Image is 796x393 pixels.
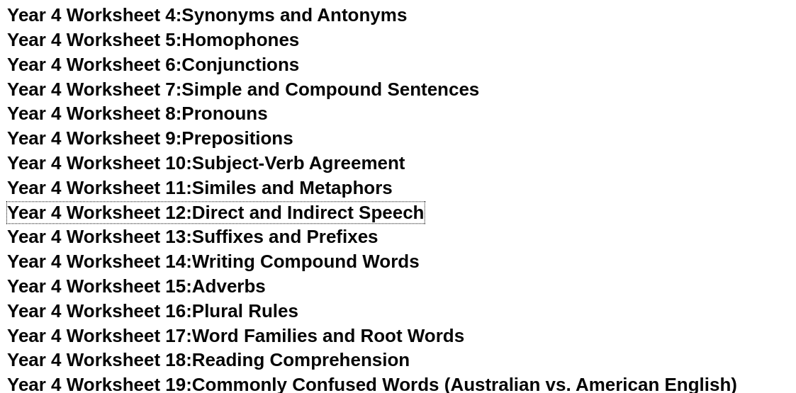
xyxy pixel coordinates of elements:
span: Year 4 Worksheet 11: [7,177,192,198]
a: Year 4 Worksheet 14:Writing Compound Words [7,251,420,272]
a: Year 4 Worksheet 16:Plural Rules [7,300,298,321]
span: Year 4 Worksheet 18: [7,349,192,370]
span: Year 4 Worksheet 13: [7,226,192,247]
span: Year 4 Worksheet 14: [7,251,192,272]
a: Year 4 Worksheet 17:Word Families and Root Words [7,325,464,346]
a: Year 4 Worksheet 8:Pronouns [7,103,268,124]
a: Year 4 Worksheet 12:Direct and Indirect Speech [7,202,425,223]
span: Year 4 Worksheet 7: [7,79,182,100]
iframe: Chat Widget [560,233,796,393]
span: Year 4 Worksheet 15: [7,275,192,297]
a: Year 4 Worksheet 15:Adverbs [7,275,266,297]
span: Year 4 Worksheet 10: [7,152,192,173]
a: Year 4 Worksheet 10:Subject-Verb Agreement [7,152,405,173]
span: Year 4 Worksheet 6: [7,54,182,75]
a: Year 4 Worksheet 9:Prepositions [7,127,293,149]
a: Year 4 Worksheet 5:Homophones [7,29,300,50]
a: Year 4 Worksheet 18:Reading Comprehension [7,349,410,370]
span: Year 4 Worksheet 12: [7,202,192,223]
a: Year 4 Worksheet 7:Simple and Compound Sentences [7,79,480,100]
span: Year 4 Worksheet 16: [7,300,192,321]
a: Year 4 Worksheet 4:Synonyms and Antonyms [7,4,408,25]
span: Year 4 Worksheet 4: [7,4,182,25]
a: Year 4 Worksheet 6:Conjunctions [7,54,300,75]
span: Year 4 Worksheet 8: [7,103,182,124]
a: Year 4 Worksheet 11:Similes and Metaphors [7,177,393,198]
a: Year 4 Worksheet 13:Suffixes and Prefixes [7,226,379,247]
span: Year 4 Worksheet 17: [7,325,192,346]
span: Year 4 Worksheet 9: [7,127,182,149]
span: Year 4 Worksheet 5: [7,29,182,50]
